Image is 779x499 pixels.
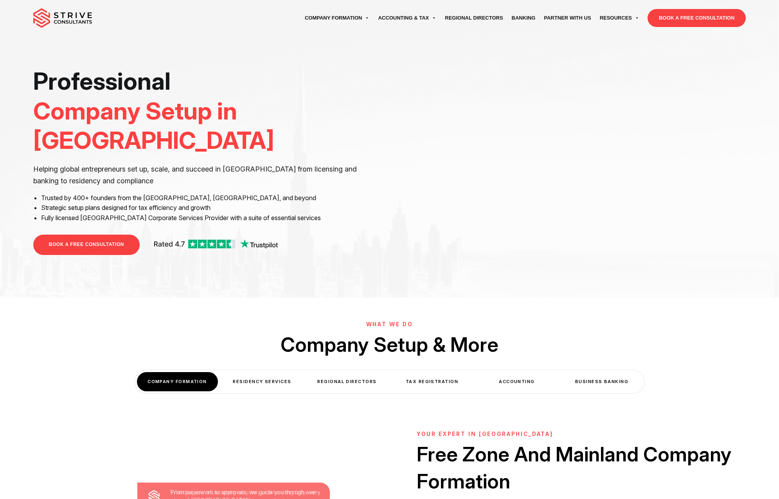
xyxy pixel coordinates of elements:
[441,7,507,29] a: Regional Directors
[33,67,384,155] h1: Professional
[33,8,92,28] img: main-logo.svg
[540,7,595,29] a: Partner with Us
[396,67,746,264] iframe: <br />
[222,372,303,391] div: Residency Services
[392,372,473,391] div: Tax Registration
[33,163,384,187] p: Helping global entrepreneurs set up, scale, and succeed in [GEOGRAPHIC_DATA] from licensing and b...
[648,9,746,27] a: BOOK A FREE CONSULTATION
[595,7,644,29] a: Resources
[41,213,384,223] li: Fully licensed [GEOGRAPHIC_DATA] Corporate Services Provider with a suite of essential services
[41,193,384,203] li: Trusted by 400+ founders from the [GEOGRAPHIC_DATA], [GEOGRAPHIC_DATA], and beyond
[417,431,752,438] h6: YOUR EXPERT IN [GEOGRAPHIC_DATA]
[477,372,558,391] div: Accounting
[307,372,388,391] div: Regional Directors
[33,235,140,255] a: BOOK A FREE CONSULTATION
[41,203,384,213] li: Strategic setup plans designed for tax efficiency and growth
[300,7,374,29] a: Company Formation
[374,7,441,29] a: Accounting & Tax
[507,7,540,29] a: Banking
[417,441,752,495] h2: Free Zone And Mainland Company Formation
[137,372,218,391] div: COMPANY FORMATION
[561,372,642,391] div: Business Banking
[33,96,274,155] span: Company Setup in [GEOGRAPHIC_DATA]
